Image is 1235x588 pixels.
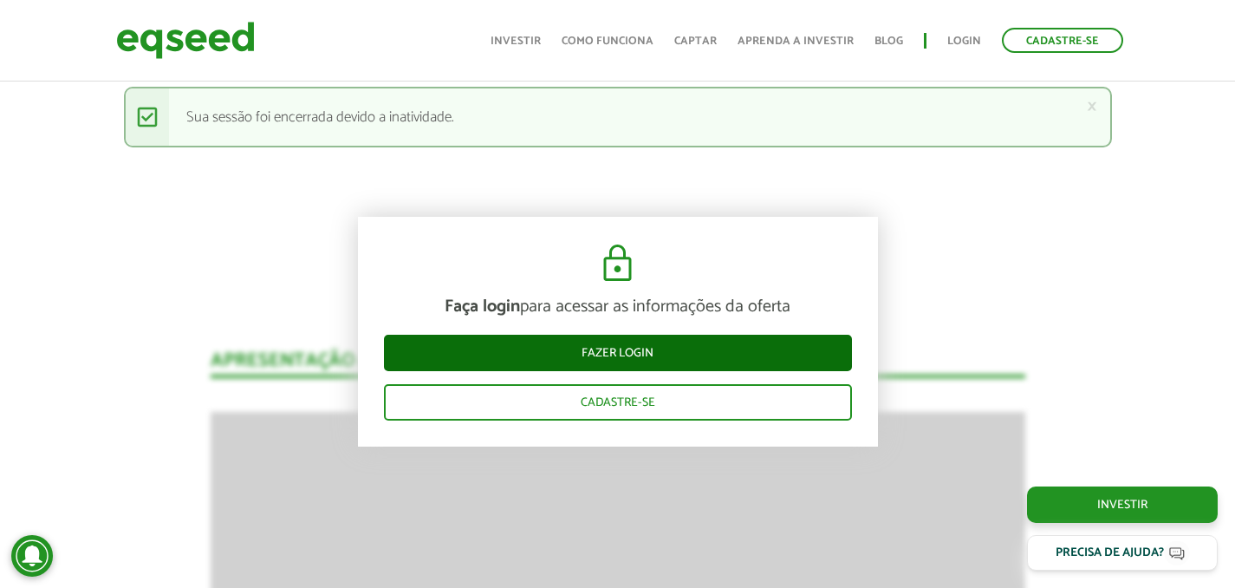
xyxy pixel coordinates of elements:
[1002,28,1123,53] a: Cadastre-se
[116,17,255,63] img: EqSeed
[674,36,717,47] a: Captar
[738,36,854,47] a: Aprenda a investir
[1027,487,1218,523] a: Investir
[562,36,653,47] a: Como funciona
[384,335,852,371] a: Fazer login
[384,384,852,421] a: Cadastre-se
[445,292,520,321] strong: Faça login
[596,243,639,284] img: cadeado.svg
[947,36,981,47] a: Login
[124,87,1112,147] div: Sua sessão foi encerrada devido a inatividade.
[1087,97,1097,115] a: ×
[874,36,903,47] a: Blog
[384,297,852,317] p: para acessar as informações da oferta
[491,36,541,47] a: Investir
